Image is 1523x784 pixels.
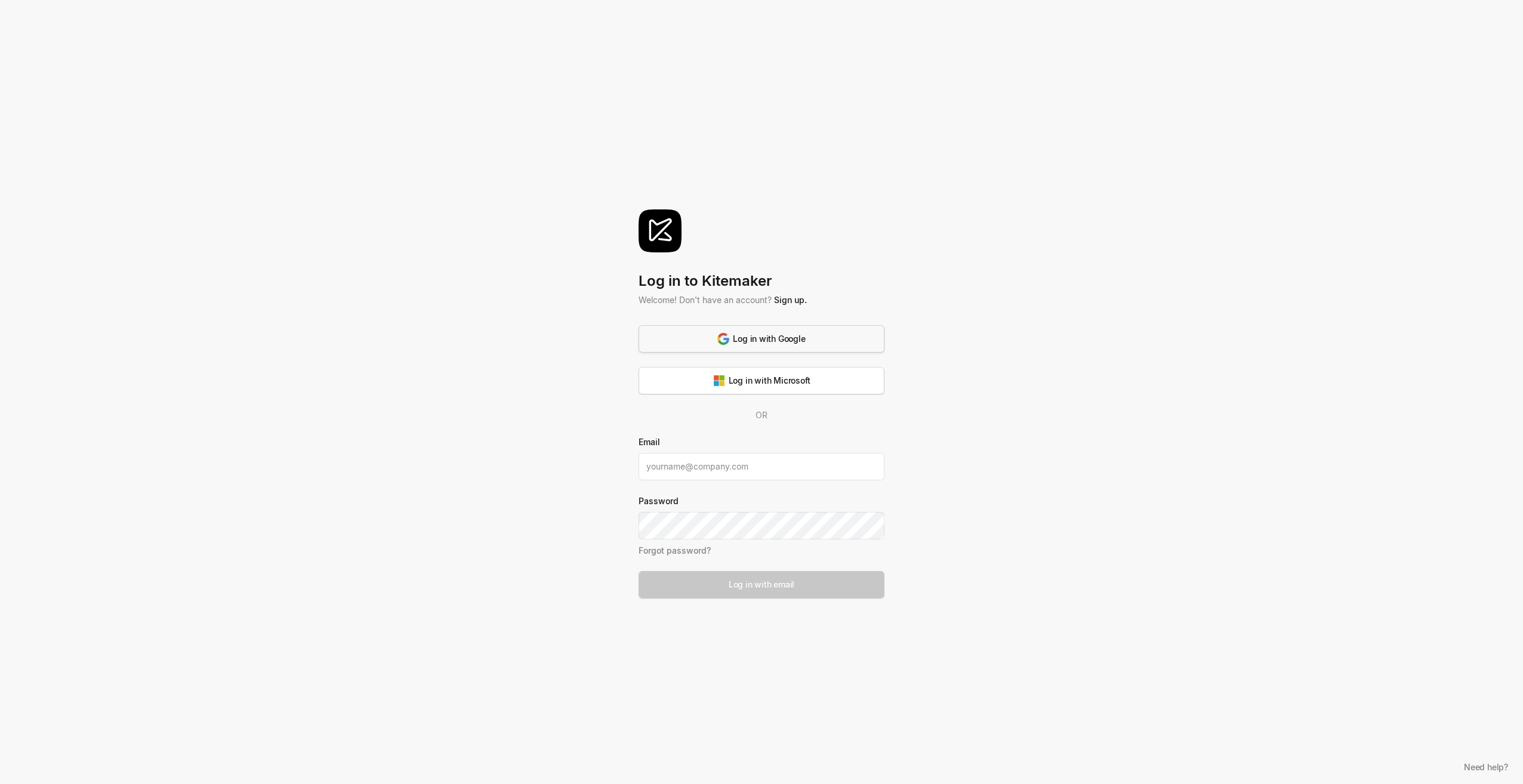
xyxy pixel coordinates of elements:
[639,294,884,306] div: Welcome! Don't have an account?
[639,209,682,252] img: svg%3e
[774,295,807,305] a: Sign up.
[1458,758,1514,775] button: Need help?
[639,367,884,394] button: Log in with Microsoft
[639,271,884,291] div: Log in to Kitemaker
[729,578,794,591] div: Log in with email
[713,374,810,387] div: Log in with Microsoft
[713,375,725,387] img: svg%3e
[639,325,884,353] button: Log in with Google
[639,495,884,507] label: Password
[717,333,729,345] img: svg%3e
[639,436,884,448] label: Email
[639,409,884,421] div: OR
[639,571,884,598] button: Log in with email
[639,453,884,480] input: yourname@company.com
[639,545,711,555] a: Forgot password?
[717,332,805,345] div: Log in with Google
